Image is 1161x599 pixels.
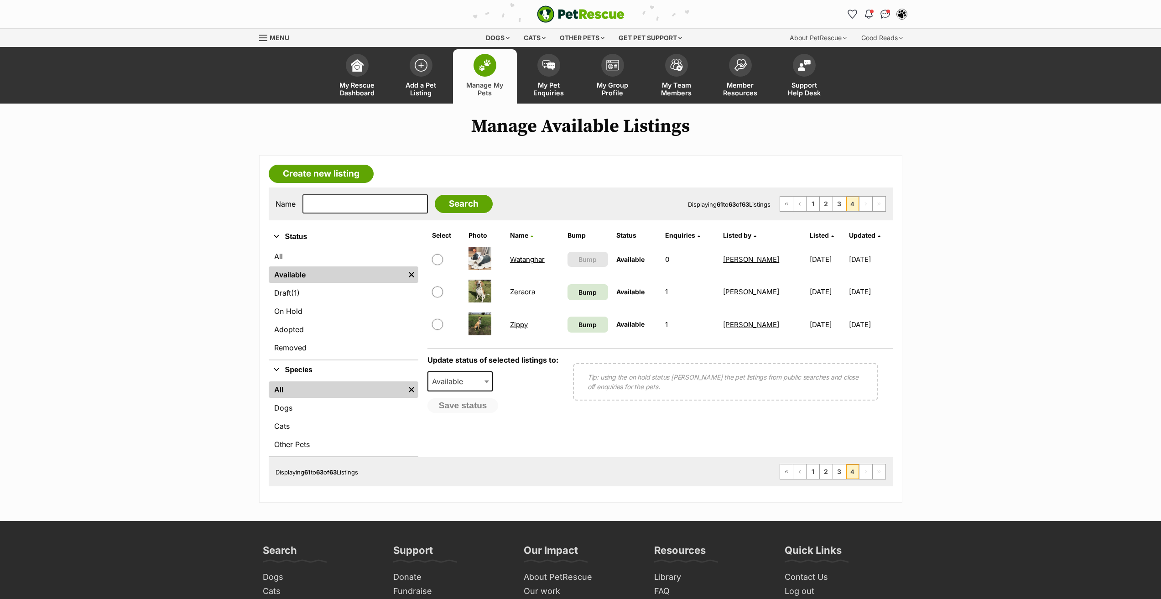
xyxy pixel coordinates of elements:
[415,59,427,72] img: add-pet-listing-icon-0afa8454b4691262ce3f59096e99ab1cd57d4a30225e0717b998d2c9b9846f56.svg
[720,81,761,97] span: Member Resources
[524,544,578,562] h3: Our Impact
[269,364,418,376] button: Species
[405,381,418,398] a: Remove filter
[510,287,535,296] a: Zeraora
[820,197,833,211] a: Page 2
[428,375,472,388] span: Available
[846,464,859,479] span: Page 4
[708,49,772,104] a: Member Resources
[578,287,597,297] span: Bump
[390,570,511,584] a: Donate
[651,584,772,599] a: FAQ
[810,231,834,239] a: Listed
[269,165,374,183] a: Create new listing
[269,231,418,243] button: Status
[734,59,747,71] img: member-resources-icon-8e73f808a243e03378d46382f2149f9095a855e16c252ad45f914b54edf8863c.svg
[259,570,380,584] a: Dogs
[873,464,885,479] span: Last page
[880,10,890,19] img: chat-41dd97257d64d25036548639549fe6c8038ab92f7586957e7f3b1b290dea8141.svg
[269,285,418,301] a: Draft
[304,469,311,476] strong: 61
[276,200,296,208] label: Name
[269,339,418,356] a: Removed
[428,228,464,243] th: Select
[269,248,418,265] a: All
[810,231,829,239] span: Listed
[806,244,849,275] td: [DATE]
[578,320,597,329] span: Bump
[337,81,378,97] span: My Rescue Dashboard
[510,231,528,239] span: Name
[269,400,418,416] a: Dogs
[785,544,842,562] h3: Quick Links
[772,49,836,104] a: Support Help Desk
[780,196,886,212] nav: Pagination
[661,276,718,307] td: 1
[592,81,633,97] span: My Group Profile
[401,81,442,97] span: Add a Pet Listing
[616,288,645,296] span: Available
[578,255,597,264] span: Bump
[537,5,625,23] img: logo-e224e6f780fb5917bec1dbf3a21bbac754714ae5b6737aabdf751b685950b380.svg
[259,584,380,599] a: Cats
[855,29,909,47] div: Good Reads
[723,255,779,264] a: [PERSON_NAME]
[833,197,846,211] a: Page 3
[427,355,558,365] label: Update status of selected listings to:
[781,584,902,599] a: Log out
[510,320,528,329] a: Zippy
[269,381,405,398] a: All
[567,252,608,267] button: Bump
[393,544,433,562] h3: Support
[276,469,358,476] span: Displaying to of Listings
[717,201,723,208] strong: 61
[849,231,875,239] span: Updated
[510,231,533,239] a: Name
[588,372,864,391] p: Tip: using the on hold status [PERSON_NAME] the pet listings from public searches and close off e...
[820,464,833,479] a: Page 2
[723,231,756,239] a: Listed by
[895,7,909,21] button: My account
[798,60,811,71] img: help-desk-icon-fdf02630f3aa405de69fd3d07c3f3aa587a6932b1a1747fa1d2bba05be0121f9.svg
[567,284,608,300] a: Bump
[564,228,612,243] th: Bump
[616,255,645,263] span: Available
[553,29,611,47] div: Other pets
[845,7,909,21] ul: Account quick links
[520,584,641,599] a: Our work
[781,570,902,584] a: Contact Us
[269,380,418,456] div: Species
[807,197,819,211] a: Page 1
[897,10,906,19] img: Lynda Smith profile pic
[453,49,517,104] a: Manage My Pets
[845,7,860,21] a: Favourites
[269,246,418,359] div: Status
[807,464,819,479] a: Page 1
[723,287,779,296] a: [PERSON_NAME]
[849,309,891,340] td: [DATE]
[606,60,619,71] img: group-profile-icon-3fa3cf56718a62981997c0bc7e787c4b2cf8bcc04b72c1350f741eb67cf2f40e.svg
[479,29,516,47] div: Dogs
[793,464,806,479] a: Previous page
[849,244,891,275] td: [DATE]
[780,464,886,479] nav: Pagination
[616,320,645,328] span: Available
[846,197,859,211] span: Page 4
[780,464,793,479] a: First page
[723,231,751,239] span: Listed by
[654,544,706,562] h3: Resources
[862,7,876,21] button: Notifications
[723,320,779,329] a: [PERSON_NAME]
[510,255,545,264] a: Watanghar
[269,436,418,453] a: Other Pets
[873,197,885,211] span: Last page
[806,276,849,307] td: [DATE]
[259,29,296,45] a: Menu
[517,49,581,104] a: My Pet Enquiries
[479,59,491,71] img: manage-my-pets-icon-02211641906a0b7f246fdf0571729dbe1e7629f14944591b6c1af311fb30b64b.svg
[833,464,846,479] a: Page 3
[665,231,700,239] a: Enquiries
[465,228,505,243] th: Photo
[688,201,771,208] span: Displaying to of Listings
[859,464,872,479] span: Next page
